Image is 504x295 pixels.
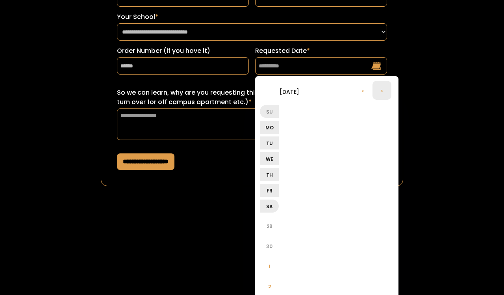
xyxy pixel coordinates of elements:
[260,136,279,149] li: Tu
[260,237,279,256] li: 30
[260,257,279,276] li: 1
[260,105,279,118] li: Su
[260,217,279,235] li: 29
[260,82,319,101] li: [DATE]
[255,46,387,56] label: Requested Date
[260,184,279,197] li: Fr
[260,152,279,165] li: We
[354,81,372,100] li: ‹
[117,46,249,56] label: Order Number (if you have it)
[260,168,279,181] li: Th
[117,88,387,107] label: So we can learn, why are you requesting this date? (ex: sorority recruitment, lease turn over for...
[260,121,279,134] li: Mo
[372,81,391,100] li: ›
[117,12,387,22] label: Your School
[260,200,279,213] li: Sa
